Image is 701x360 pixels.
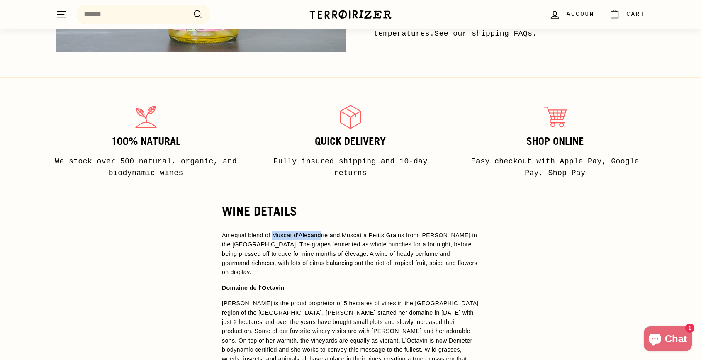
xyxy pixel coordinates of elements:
p: Fully insured shipping and 10-day returns [257,156,443,180]
h3: Shop Online [462,136,648,147]
span: Cart [626,10,645,19]
a: Account [544,2,604,27]
p: We stock over 500 natural, organic, and biodynamic wines [53,156,239,180]
inbox-online-store-chat: Shopify online store chat [641,326,694,353]
h2: WINE DETAILS [222,204,479,218]
h3: Quick delivery [257,136,443,147]
span: Account [567,10,599,19]
span: An equal blend of Muscat d’Alexandrie and Muscat à Petits Grains from [PERSON_NAME] in the [GEOGR... [222,232,477,276]
a: Cart [604,2,650,27]
strong: Domaine de l'Octavin [222,285,285,291]
p: Easy checkout with Apple Pay, Google Pay, Shop Pay [462,156,648,180]
a: See our shipping FAQs. [434,29,537,38]
h3: 100% Natural [53,136,239,147]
